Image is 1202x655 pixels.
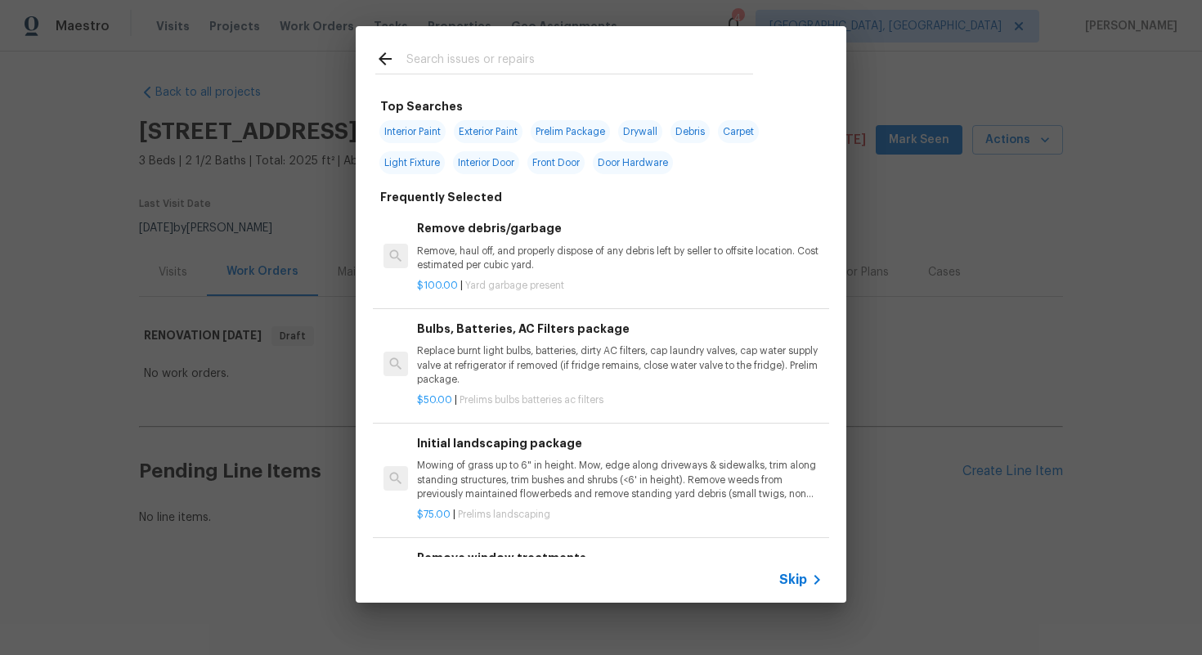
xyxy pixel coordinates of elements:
input: Search issues or repairs [406,49,753,74]
span: Exterior Paint [454,120,523,143]
p: | [417,393,823,407]
span: Front Door [527,151,585,174]
h6: Remove debris/garbage [417,219,823,237]
span: Door Hardware [593,151,673,174]
h6: Initial landscaping package [417,434,823,452]
span: Light Fixture [379,151,445,174]
span: Skip [779,572,807,588]
span: Carpet [718,120,759,143]
span: Prelims bulbs batteries ac filters [460,395,603,405]
span: $75.00 [417,509,451,519]
p: Replace burnt light bulbs, batteries, dirty AC filters, cap laundry valves, cap water supply valv... [417,344,823,386]
span: $100.00 [417,280,458,290]
span: Interior Door [453,151,519,174]
span: Prelims landscaping [458,509,550,519]
span: $50.00 [417,395,452,405]
h6: Frequently Selected [380,188,502,206]
p: Mowing of grass up to 6" in height. Mow, edge along driveways & sidewalks, trim along standing st... [417,459,823,500]
p: Remove, haul off, and properly dispose of any debris left by seller to offsite location. Cost est... [417,245,823,272]
span: Prelim Package [531,120,610,143]
span: Debris [671,120,710,143]
p: | [417,508,823,522]
span: Interior Paint [379,120,446,143]
h6: Bulbs, Batteries, AC Filters package [417,320,823,338]
p: | [417,279,823,293]
span: Drywall [618,120,662,143]
h6: Remove window treatments [417,549,823,567]
h6: Top Searches [380,97,463,115]
span: Yard garbage present [465,280,564,290]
